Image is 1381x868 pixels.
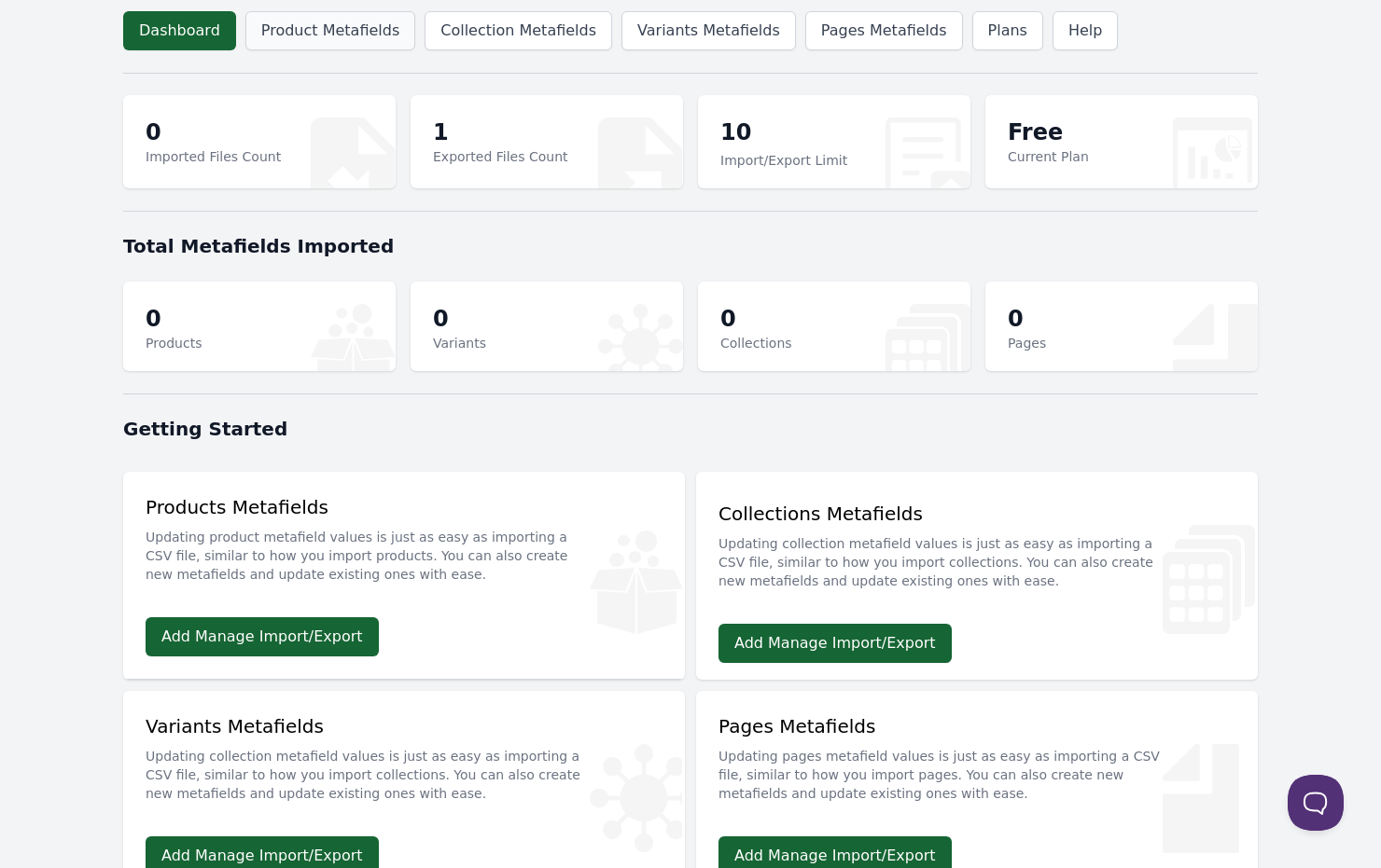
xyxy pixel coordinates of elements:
a: Add Manage Import/Export [718,624,952,663]
p: Imported Files Count [146,147,281,166]
a: Product Metafields [245,11,415,50]
p: Current Plan [1008,147,1089,166]
h1: Getting Started [123,416,1258,442]
p: 0 [433,304,486,334]
p: 1 [433,117,568,147]
a: Pages Metafields [805,11,963,50]
p: Collections [720,334,792,352]
a: Add Manage Import/Export [146,617,379,656]
p: Pages [1008,334,1046,352]
a: Plans [972,11,1043,50]
p: 0 [1008,304,1046,334]
div: Collections Metafields [718,501,1235,601]
p: Updating collection metafield values is just as easy as importing a CSV file, similar to how you ... [718,527,1235,590]
p: 0 [146,117,281,147]
p: Products [146,334,202,352]
a: Dashboard [123,11,236,50]
p: Updating product metafield values is just as easy as importing a CSV file, similar to how you imp... [146,520,663,584]
div: Pages Metafields [718,713,1235,814]
p: Variants [433,334,486,352]
p: 0 [146,304,202,334]
div: Products Metafields [146,494,663,595]
iframe: Toggle Customer Support [1288,775,1344,831]
p: Import/Export Limit [720,151,847,170]
p: Updating collection metafield values is just as easy as importing a CSV file, similar to how you ... [146,739,663,803]
a: Help [1053,11,1118,50]
div: Variants Metafields [146,713,663,814]
p: 0 [720,304,792,334]
a: Variants Metafields [621,11,796,50]
p: Free [1008,117,1089,147]
a: Collection Metafields [425,11,612,50]
p: 10 [720,117,847,151]
h1: Total Metafields Imported [123,233,1258,259]
p: Updating pages metafield values is just as easy as importing a CSV file, similar to how you impor... [718,739,1235,803]
p: Exported Files Count [433,147,568,166]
